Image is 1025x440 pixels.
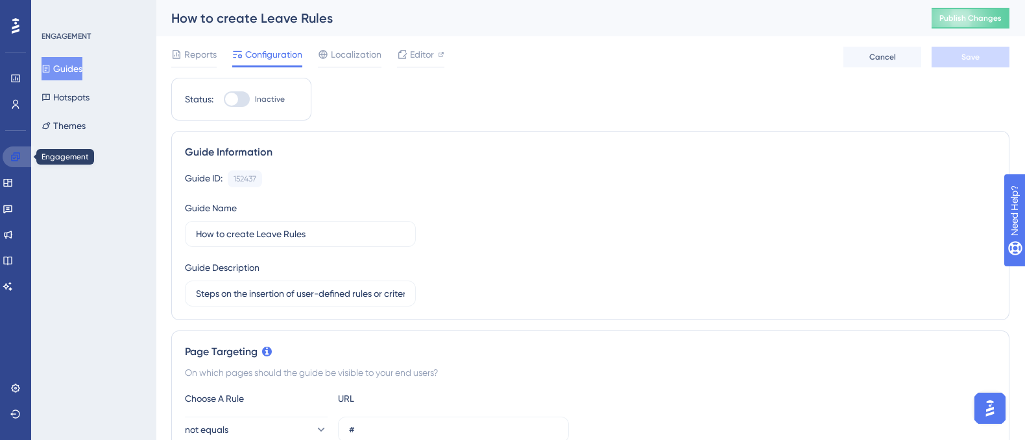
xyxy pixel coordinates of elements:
div: 152437 [234,174,256,184]
span: Inactive [255,94,285,104]
span: not equals [185,422,228,437]
div: Status: [185,91,213,107]
div: Guide Name [185,200,237,216]
div: ENGAGEMENT [42,31,91,41]
iframe: UserGuiding AI Assistant Launcher [971,389,1009,428]
span: Localization [331,47,381,62]
span: Cancel [869,52,896,62]
div: Guide Description [185,260,259,275]
button: Hotspots [42,86,90,109]
input: Type your Guide’s Description here [196,286,405,301]
div: Guide Information [185,145,996,160]
div: Choose A Rule [185,391,328,406]
button: Themes [42,114,86,137]
div: Guide ID: [185,170,223,187]
input: Type your Guide’s Name here [196,227,405,241]
button: Guides [42,57,82,80]
span: Configuration [245,47,302,62]
div: How to create Leave Rules [171,9,899,27]
span: Need Help? [30,3,81,19]
button: Save [932,47,1009,67]
input: yourwebsite.com/path [349,423,558,437]
span: Publish Changes [939,13,1002,23]
div: URL [338,391,481,406]
span: Save [961,52,980,62]
div: Page Targeting [185,344,996,360]
button: Cancel [843,47,921,67]
div: On which pages should the guide be visible to your end users? [185,365,996,380]
span: Reports [184,47,217,62]
span: Editor [410,47,434,62]
button: Publish Changes [932,8,1009,29]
